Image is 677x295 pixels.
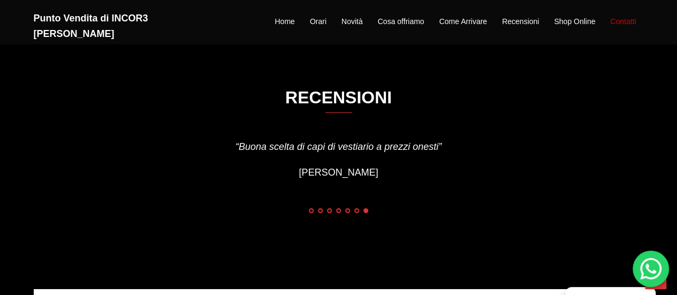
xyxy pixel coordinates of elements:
a: Shop Online [554,16,595,28]
div: [PERSON_NAME] [138,164,539,181]
a: Cosa offriamo [378,16,424,28]
a: Come Arrivare [439,16,486,28]
a: Recensioni [502,16,539,28]
a: Novità [341,16,363,28]
p: “Buona scelta di capi di vestiario a prezzi onesti” [138,140,539,154]
div: 'Hai [633,251,669,287]
h2: Punto Vendita di INCOR3 [PERSON_NAME] [34,11,226,42]
a: Contatti [610,16,636,28]
a: Home [275,16,294,28]
h3: Recensioni [34,88,643,113]
a: Orari [310,16,326,28]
